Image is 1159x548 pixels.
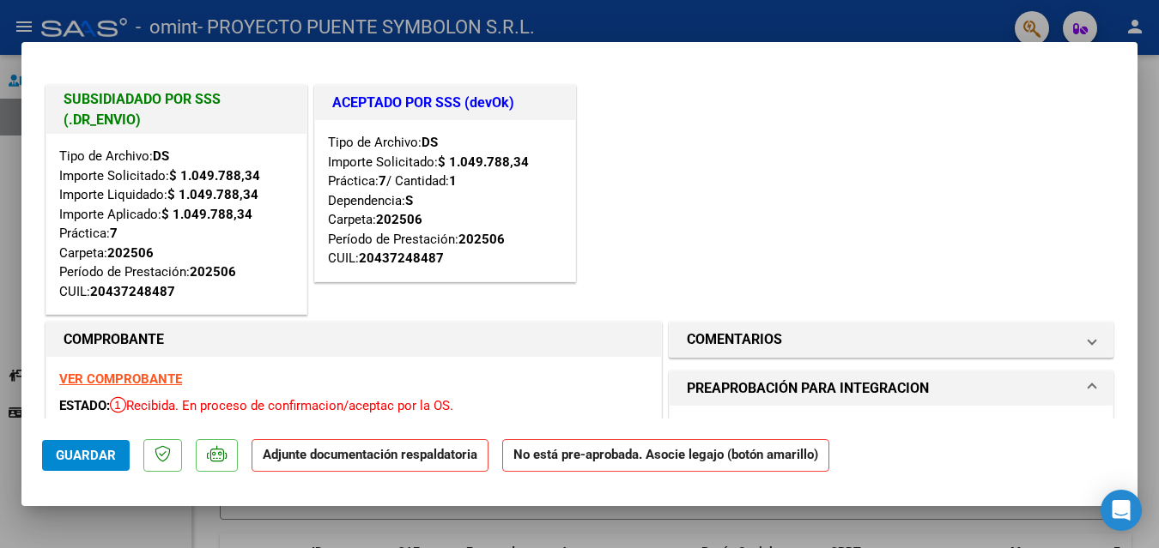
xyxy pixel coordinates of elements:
h1: ACEPTADO POR SSS (devOk) [332,93,558,113]
strong: 202506 [107,245,154,261]
h1: SUBSIDIADADO POR SSS (.DR_ENVIO) [64,89,289,130]
a: VER COMPROBANTE [59,371,182,387]
div: 20437248487 [90,282,175,302]
strong: DS [153,148,169,164]
span: ESTADO: [59,398,110,413]
strong: COMPROBANTE [64,331,164,347]
strong: 7 [379,173,386,189]
div: Tipo de Archivo: Importe Solicitado: Práctica: / Cantidad: Dependencia: Carpeta: Período de Prest... [328,133,562,268]
strong: DS [422,135,438,150]
div: PREAPROBACIÓN PARA INTEGRACION [670,406,1113,477]
span: Guardar [56,448,116,463]
strong: 202506 [376,212,422,227]
div: 20437248487 [359,249,444,268]
mat-expansion-panel-header: PREAPROBACIÓN PARA INTEGRACION [670,371,1113,406]
strong: 202506 [458,232,505,247]
strong: $ 1.049.788,34 [438,154,529,170]
div: Tipo de Archivo: Importe Solicitado: Importe Liquidado: Importe Aplicado: Práctica: Carpeta: Perí... [59,147,294,301]
mat-expansion-panel-header: COMENTARIOS [670,322,1113,357]
strong: $ 1.049.788,34 [167,187,258,202]
h1: PREAPROBACIÓN PARA INTEGRACION [687,378,929,399]
div: Open Intercom Messenger [1101,490,1142,531]
strong: No está pre-aprobada. Asocie legajo (botón amarillo) [502,439,829,473]
strong: 7 [110,226,118,241]
strong: 202506 [190,264,236,280]
strong: Adjunte documentación respaldatoria [263,447,477,462]
strong: $ 1.049.788,34 [161,207,252,222]
strong: $ 1.049.788,34 [169,168,260,184]
strong: S [405,193,413,208]
h1: COMENTARIOS [687,329,782,350]
strong: 1 [449,173,457,189]
button: Guardar [42,440,130,471]
span: Recibida. En proceso de confirmacion/aceptac por la OS. [110,398,453,413]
